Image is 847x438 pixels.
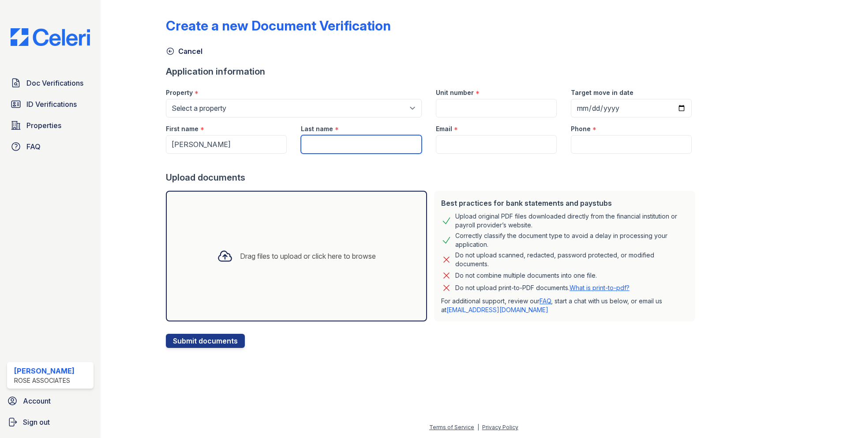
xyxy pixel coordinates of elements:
label: Target move in date [571,88,633,97]
div: Rose Associates [14,376,75,385]
label: Phone [571,125,591,133]
div: | [477,424,479,430]
div: Do not combine multiple documents into one file. [455,270,597,281]
span: Doc Verifications [26,78,83,88]
a: FAQ [540,297,551,305]
div: [PERSON_NAME] [14,366,75,376]
a: Doc Verifications [7,74,94,92]
a: Cancel [166,46,202,57]
a: Properties [7,117,94,134]
a: FAQ [7,138,94,155]
span: FAQ [26,141,41,152]
span: Properties [26,120,61,131]
button: Submit documents [166,334,245,348]
div: Correctly classify the document type to avoid a delay in processing your application. [455,231,688,249]
a: Account [4,392,97,410]
div: Create a new Document Verification [166,18,391,34]
label: Last name [301,125,333,133]
a: Sign out [4,413,97,431]
span: ID Verifications [26,99,77,109]
a: Privacy Policy [482,424,518,430]
span: Account [23,396,51,406]
div: Upload documents [166,171,699,184]
span: Sign out [23,417,50,427]
label: Email [436,125,452,133]
a: [EMAIL_ADDRESS][DOMAIN_NAME] [446,306,548,313]
div: Best practices for bank statements and paystubs [441,198,688,208]
div: Drag files to upload or click here to browse [240,251,376,261]
p: For additional support, review our , start a chat with us below, or email us at [441,297,688,314]
img: CE_Logo_Blue-a8612792a0a2168367f1c8372b55b34899dd931a85d93a1a3d3e32e68fde9ad4.png [4,28,97,46]
div: Application information [166,65,699,78]
label: Unit number [436,88,474,97]
label: Property [166,88,193,97]
a: Terms of Service [429,424,474,430]
label: First name [166,125,199,133]
p: Do not upload print-to-PDF documents. [455,283,630,292]
div: Upload original PDF files downloaded directly from the financial institution or payroll provider’... [455,212,688,230]
a: ID Verifications [7,95,94,113]
div: Do not upload scanned, redacted, password protected, or modified documents. [455,251,688,268]
a: What is print-to-pdf? [570,284,630,291]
